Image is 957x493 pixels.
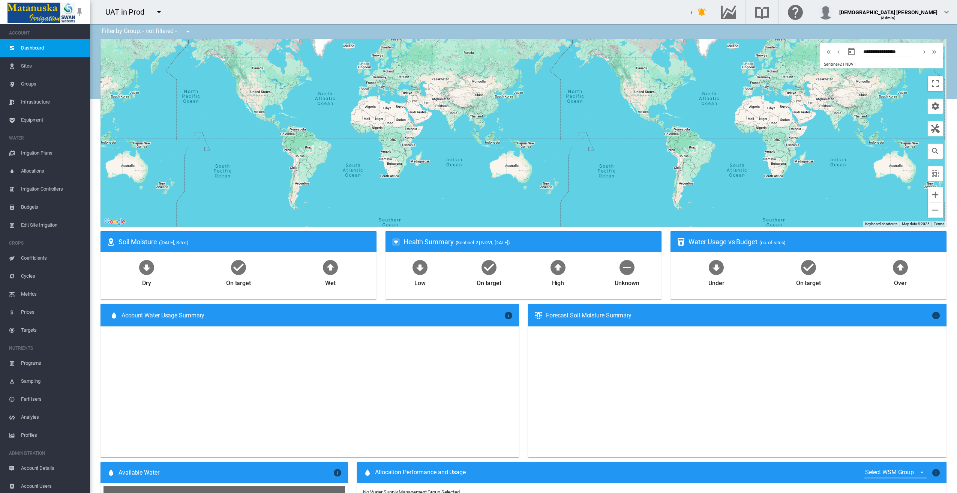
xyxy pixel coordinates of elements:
[697,8,706,17] md-icon: icon-bell-ring
[618,258,636,276] md-icon: icon-minus-circle
[796,276,821,287] div: On target
[180,24,195,39] button: icon-menu-down
[109,311,118,320] md-icon: icon-water
[138,258,156,276] md-icon: icon-arrow-down-bold-circle
[105,7,151,17] div: UAT in Prod
[928,99,943,114] button: icon-cog
[928,187,943,202] button: Zoom in
[414,276,426,287] div: Low
[504,311,513,320] md-icon: icon-information
[21,198,84,216] span: Budgets
[403,237,655,246] div: Health Summary
[9,27,84,39] span: ACCOUNT
[9,342,84,354] span: NUTRIENTS
[676,237,685,246] md-icon: icon-cup-water
[720,8,738,17] md-icon: Go to the Data Hub
[411,258,429,276] md-icon: icon-arrow-down-bold-circle
[183,27,192,36] md-icon: icon-menu-down
[753,8,771,17] md-icon: Search the knowledge base
[118,237,370,246] div: Soil Moisture
[931,311,940,320] md-icon: icon-information
[21,93,84,111] span: Infrastructure
[931,102,940,111] md-icon: icon-cog
[21,144,84,162] span: Irrigation Plans
[106,237,115,246] md-icon: icon-map-marker-radius
[855,62,856,67] span: |
[21,249,84,267] span: Coefficients
[456,240,510,245] span: (Sentinel-2 | NDVI, [DATE])
[928,203,943,218] button: Zoom out
[21,57,84,75] span: Sites
[844,44,859,59] button: md-calendar
[759,240,786,245] span: (no. of sites)
[21,303,84,321] span: Prices
[928,166,943,181] button: icon-select-all
[707,258,725,276] md-icon: icon-arrow-down-bold-circle
[824,47,834,56] button: icon-chevron-double-left
[21,390,84,408] span: Fertilisers
[891,258,909,276] md-icon: icon-arrow-up-bold-circle
[21,111,84,129] span: Equipment
[159,240,189,245] span: ([DATE], Sites)
[102,217,127,227] img: Google
[9,132,84,144] span: WATER
[928,144,943,159] button: icon-magnify
[102,217,127,227] a: Open this area in Google Maps (opens a new window)
[931,169,940,178] md-icon: icon-select-all
[708,276,724,287] div: Under
[96,24,198,39] div: Filter by Group: - not filtered -
[931,468,940,477] md-icon: icon-information
[121,311,504,320] span: Account Water Usage Summary
[615,276,639,287] div: Unknown
[375,468,466,477] span: Allocation Performance and Usage
[229,258,247,276] md-icon: icon-checkbox-marked-circle
[786,8,804,17] md-icon: Click here for help
[75,8,84,17] md-icon: icon-pin
[549,258,567,276] md-icon: icon-arrow-up-bold-circle
[688,237,940,246] div: Water Usage vs Budget
[21,180,84,198] span: Irrigation Controllers
[839,6,937,13] div: [DEMOGRAPHIC_DATA] [PERSON_NAME]
[226,276,251,287] div: On target
[21,372,84,390] span: Sampling
[154,8,163,17] md-icon: icon-menu-down
[942,8,951,17] md-icon: icon-chevron-down
[477,276,501,287] div: On target
[552,276,564,287] div: High
[21,354,84,372] span: Programs
[934,222,944,226] a: Terms
[864,467,927,478] md-select: {{'ALLOCATION.SELECT_GROUP' | i18next}}
[333,468,342,477] md-icon: icon-information
[799,258,817,276] md-icon: icon-checkbox-marked-circle
[21,162,84,180] span: Allocations
[902,222,930,226] span: Map data ©2025
[929,47,939,56] button: icon-chevron-double-right
[534,311,543,320] md-icon: icon-thermometer-lines
[21,321,84,339] span: Targets
[930,47,938,56] md-icon: icon-chevron-double-right
[21,39,84,57] span: Dashboard
[928,76,943,91] button: Toggle fullscreen view
[694,5,709,20] button: icon-bell-ring
[865,221,897,227] button: Keyboard shortcuts
[7,3,75,23] img: Matanuska_LOGO.png
[919,47,929,56] button: icon-chevron-right
[881,16,895,20] span: (Admin)
[106,468,115,477] md-icon: icon-water
[321,258,339,276] md-icon: icon-arrow-up-bold-circle
[21,216,84,234] span: Edit Site Irrigation
[825,47,833,56] md-icon: icon-chevron-double-left
[480,258,498,276] md-icon: icon-checkbox-marked-circle
[325,276,336,287] div: Wet
[9,447,84,459] span: ADMINISTRATION
[21,426,84,444] span: Profiles
[21,285,84,303] span: Metrics
[142,276,151,287] div: Dry
[21,408,84,426] span: Analytes
[391,237,400,246] md-icon: icon-heart-box-outline
[21,459,84,477] span: Account Details
[363,468,372,477] md-icon: icon-water
[834,47,843,56] button: icon-chevron-left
